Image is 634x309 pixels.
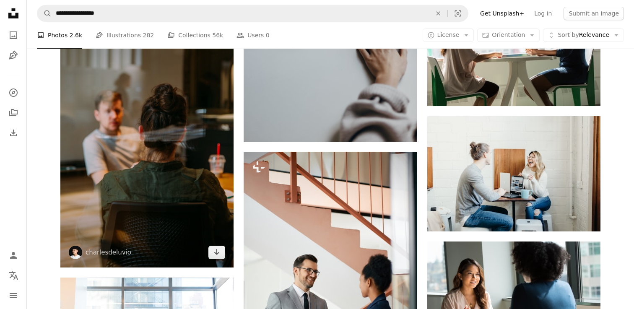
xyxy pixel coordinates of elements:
[423,29,474,42] button: License
[5,247,22,264] a: Log in / Sign up
[427,295,600,303] a: two women sitting on chair
[492,31,525,38] span: Orientation
[558,31,609,39] span: Relevance
[37,5,468,22] form: Find visuals sitewide
[5,84,22,101] a: Explore
[37,5,52,21] button: Search Unsplash
[448,5,468,21] button: Visual search
[427,116,600,231] img: couple sitting on the dining table
[5,5,22,23] a: Home — Unsplash
[266,31,270,40] span: 0
[5,47,22,64] a: Illustrations
[212,31,223,40] span: 56k
[427,44,600,52] a: two women sitting beside table and talking
[437,31,460,38] span: License
[244,278,417,285] a: Happy colleagues enjoying in conversation during coffee break at work. Focus is on businessman.
[5,287,22,304] button: Menu
[5,27,22,44] a: Photos
[86,248,131,257] a: charlesdeluvio
[69,246,82,259] img: Go to charlesdeluvio's profile
[96,22,154,49] a: Illustrations 282
[5,267,22,284] button: Language
[60,133,234,141] a: person sitting in a chair in front of a man
[5,125,22,141] a: Download History
[475,7,529,20] a: Get Unsplash+
[543,29,624,42] button: Sort byRelevance
[558,31,579,38] span: Sort by
[60,8,234,267] img: person sitting in a chair in front of a man
[564,7,624,20] button: Submit an image
[427,170,600,177] a: couple sitting on the dining table
[236,22,270,49] a: Users 0
[208,246,225,259] a: Download
[143,31,154,40] span: 282
[5,104,22,121] a: Collections
[529,7,557,20] a: Log in
[429,5,447,21] button: Clear
[167,22,223,49] a: Collections 56k
[477,29,540,42] button: Orientation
